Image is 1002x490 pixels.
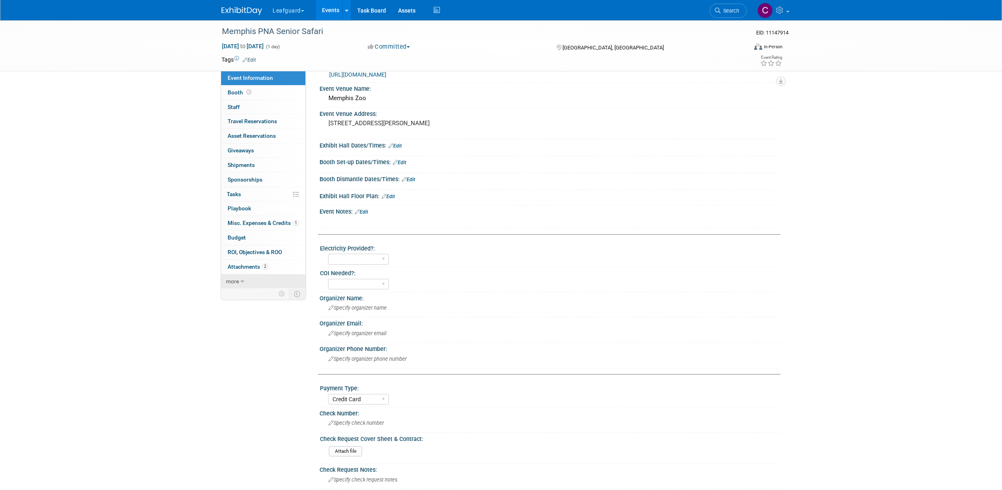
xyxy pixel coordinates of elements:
a: Edit [382,194,395,199]
span: 2 [262,263,268,270]
span: 1 [293,220,299,226]
span: [GEOGRAPHIC_DATA], [GEOGRAPHIC_DATA] [563,45,664,51]
span: Giveaways [228,147,254,154]
span: Specify organizer email [328,330,386,336]
div: Payment Type: [320,382,777,392]
span: Tasks [227,191,241,197]
a: Tasks [221,187,305,201]
a: Edit [388,143,402,149]
div: Event Venue Name: [320,83,780,93]
div: Memphis PNA Senior Safari [219,24,735,39]
a: Booth [221,86,305,100]
div: Organizer Phone Number: [320,343,780,353]
div: Check Request Cover Sheet & Contract: [320,433,777,443]
span: ROI, Objectives & ROO [228,249,282,255]
div: Memphis Zoo [326,92,774,105]
span: Booth not reserved yet [245,89,253,95]
div: Event Format [699,42,782,54]
div: COI Needed?: [320,267,777,277]
td: Toggle Event Tabs [289,289,306,299]
a: Sponsorships [221,173,305,187]
a: Edit [355,209,368,215]
span: Playbook [228,205,251,212]
span: Event ID: 11147914 [756,30,789,36]
button: Committed [365,43,413,51]
span: Specify organizer name [328,305,387,311]
div: Event Venue Address: [320,108,780,118]
span: more [226,278,239,285]
span: Specify check number [328,420,384,426]
a: [URL][DOMAIN_NAME] [329,71,386,78]
div: Organizer Email: [320,317,780,327]
td: Personalize Event Tab Strip [275,289,289,299]
span: Booth [228,89,253,96]
div: In-Person [763,44,782,50]
div: Event Notes: [320,205,780,216]
a: Budget [221,231,305,245]
a: Edit [402,177,415,182]
span: Event Information [228,75,273,81]
img: ExhibitDay [222,7,262,15]
a: Edit [393,160,406,165]
a: Shipments [221,158,305,172]
div: Event Rating [760,56,782,60]
div: Check Request Notes: [320,464,780,474]
a: Edit [243,57,256,63]
div: Organizer Name: [320,292,780,302]
span: Search [721,8,739,14]
a: Staff [221,100,305,114]
td: Tags [222,56,256,64]
span: Misc. Expenses & Credits [228,220,299,226]
span: Asset Reservations [228,133,276,139]
div: Electricity Provided?: [320,242,777,252]
a: Attachments2 [221,260,305,274]
div: Check Number: [320,407,780,417]
span: Attachments [228,263,268,270]
a: Asset Reservations [221,129,305,143]
a: Misc. Expenses & Credits1 [221,216,305,230]
pre: [STREET_ADDRESS][PERSON_NAME] [328,120,503,127]
a: more [221,274,305,289]
span: Sponsorships [228,176,262,183]
div: Booth Set-up Dates/Times: [320,156,780,167]
div: Booth Dismantle Dates/Times: [320,173,780,184]
a: Travel Reservations [221,114,305,128]
div: Exhibit Hall Floor Plan: [320,190,780,201]
span: to [239,43,247,49]
img: Format-Inperson.png [754,43,762,50]
a: ROI, Objectives & ROO [221,245,305,259]
span: Shipments [228,162,255,168]
span: (1 day) [265,44,280,49]
a: Playbook [221,201,305,216]
span: Staff [228,104,240,110]
img: Clayton Stackpole [757,3,773,18]
span: Specify check request notes [328,477,397,483]
span: Specify organizer phone number [328,356,407,362]
a: Event Information [221,71,305,85]
span: Travel Reservations [228,118,277,124]
a: Search [710,4,747,18]
a: Giveaways [221,143,305,158]
span: [DATE] [DATE] [222,43,264,50]
div: Exhibit Hall Dates/Times: [320,139,780,150]
span: Budget [228,234,246,241]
